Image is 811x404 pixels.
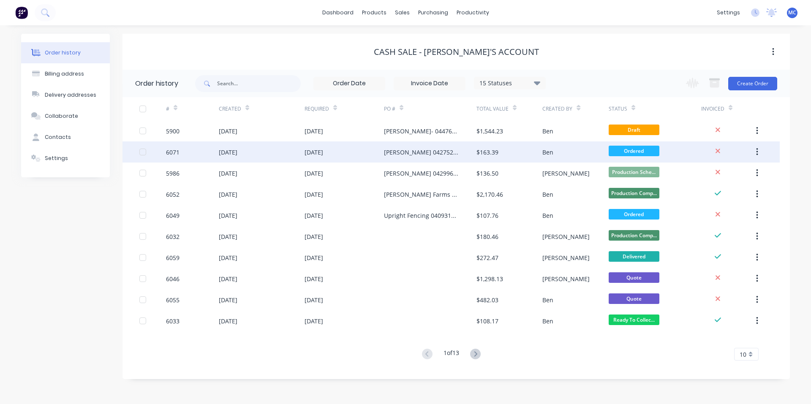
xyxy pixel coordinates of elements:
button: Collaborate [21,106,110,127]
div: $180.46 [476,232,498,241]
div: Created By [542,97,608,120]
span: Production Sche... [609,167,659,177]
div: Total Value [476,97,542,120]
span: Production Comp... [609,230,659,241]
div: 6059 [166,253,180,262]
div: $163.39 [476,148,498,157]
div: [PERSON_NAME] 0429967794 [384,169,460,178]
div: [DATE] [219,232,237,241]
div: [DATE] [305,148,323,157]
div: Contacts [45,133,71,141]
div: 5900 [166,127,180,136]
div: [PERSON_NAME] 0427525888 [384,148,460,157]
span: MC [788,9,796,16]
div: # [166,97,219,120]
div: 6033 [166,317,180,325]
div: settings [713,6,744,19]
div: Ben [542,148,553,157]
div: [DATE] [305,169,323,178]
div: 6032 [166,232,180,241]
div: 6071 [166,148,180,157]
div: [PERSON_NAME]- 0447698580 [384,127,460,136]
div: [DATE] [305,253,323,262]
div: 1 of 13 [444,348,459,361]
div: [DATE] [305,317,323,325]
div: Ben [542,211,553,220]
div: [DATE] [305,296,323,304]
div: PO # [384,97,476,120]
div: Status [609,97,701,120]
span: Draft [609,125,659,135]
div: $1,298.13 [476,274,503,283]
div: [PERSON_NAME] [542,169,590,178]
input: Invoice Date [394,77,465,90]
div: $107.76 [476,211,498,220]
div: PO # [384,105,395,113]
button: Billing address [21,63,110,84]
input: Search... [217,75,301,92]
span: Ordered [609,146,659,156]
div: [PERSON_NAME] [542,253,590,262]
div: 6055 [166,296,180,304]
div: $136.50 [476,169,498,178]
span: Delivered [609,251,659,262]
div: [DATE] [219,274,237,283]
button: Order history [21,42,110,63]
div: [PERSON_NAME] [542,232,590,241]
div: 6046 [166,274,180,283]
div: [DATE] [219,253,237,262]
div: Billing address [45,70,84,78]
div: CASH SALE - [PERSON_NAME]'S ACCOUNT [374,47,539,57]
div: $2,170.46 [476,190,503,199]
div: purchasing [414,6,452,19]
div: [DATE] [219,211,237,220]
div: [DATE] [305,190,323,199]
button: Settings [21,148,110,169]
div: [DATE] [219,190,237,199]
input: Order Date [314,77,385,90]
div: Invoiced [701,105,724,113]
div: Delivery addresses [45,91,96,99]
div: productivity [452,6,493,19]
button: Create Order [728,77,777,90]
div: [DATE] [219,127,237,136]
span: 10 [740,350,746,359]
span: Quote [609,272,659,283]
span: Production Comp... [609,188,659,198]
div: [DATE] [219,169,237,178]
a: dashboard [318,6,358,19]
div: $108.17 [476,317,498,325]
span: Quote [609,293,659,304]
button: Contacts [21,127,110,148]
div: [DATE] [219,317,237,325]
div: Upright Fencing 0409311338 [384,211,460,220]
div: Order history [135,79,178,89]
div: Ben [542,317,553,325]
span: Ordered [609,209,659,220]
div: [DATE] [219,296,237,304]
div: products [358,6,391,19]
div: Collaborate [45,112,78,120]
div: Ben [542,296,553,304]
div: sales [391,6,414,19]
div: Settings [45,155,68,162]
div: Invoiced [701,97,754,120]
span: Ready To Collec... [609,315,659,325]
div: $1,544.23 [476,127,503,136]
div: Created By [542,105,572,113]
div: $482.03 [476,296,498,304]
div: [DATE] [219,148,237,157]
div: # [166,105,169,113]
img: Factory [15,6,28,19]
div: 6049 [166,211,180,220]
div: [PERSON_NAME] [542,274,590,283]
div: Total Value [476,105,509,113]
div: $272.47 [476,253,498,262]
div: [DATE] [305,232,323,241]
div: 5986 [166,169,180,178]
div: Required [305,97,384,120]
div: 15 Statuses [474,79,545,88]
div: Ben [542,190,553,199]
div: [DATE] [305,211,323,220]
div: Created [219,97,305,120]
